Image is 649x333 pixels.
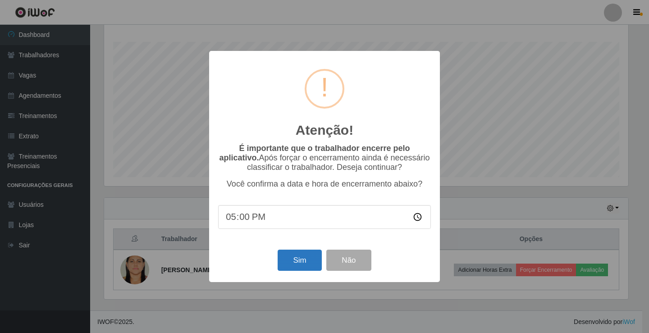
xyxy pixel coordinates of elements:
[218,179,431,189] p: Você confirma a data e hora de encerramento abaixo?
[278,250,321,271] button: Sim
[296,122,353,138] h2: Atenção!
[219,144,410,162] b: É importante que o trabalhador encerre pelo aplicativo.
[326,250,371,271] button: Não
[218,144,431,172] p: Após forçar o encerramento ainda é necessário classificar o trabalhador. Deseja continuar?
